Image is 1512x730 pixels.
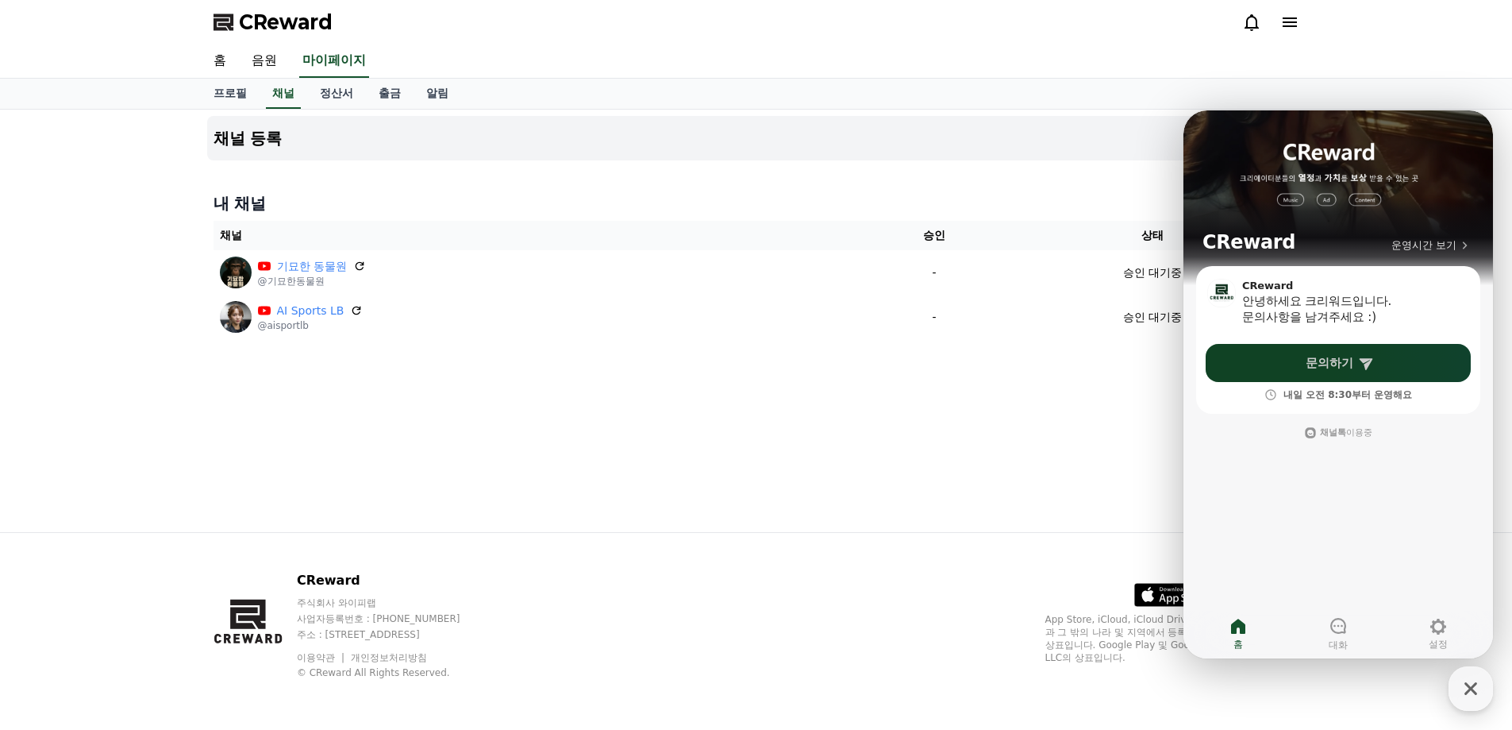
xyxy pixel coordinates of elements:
[1045,613,1299,664] p: App Store, iCloud, iCloud Drive 및 iTunes Store는 미국과 그 밖의 나라 및 지역에서 등록된 Apple Inc.의 서비스 상표입니다. Goo...
[307,79,366,109] a: 정산서
[239,10,333,35] span: CReward
[201,79,260,109] a: 프로필
[214,129,283,147] h4: 채널 등록
[214,221,864,250] th: 채널
[297,628,491,641] p: 주소 : [STREET_ADDRESS]
[207,116,1306,160] button: 채널 등록
[239,44,290,78] a: 음원
[214,192,1299,214] h4: 내 채널
[297,612,491,625] p: 사업자등록번호 : [PHONE_NUMBER]
[214,10,333,35] a: CReward
[1123,265,1182,281] p: 승인 대기중
[366,79,414,109] a: 출금
[277,258,347,275] a: 기묘한 동물원
[297,571,491,590] p: CReward
[869,265,999,281] p: -
[220,257,252,288] img: 기묘한 동물원
[297,666,491,679] p: © CReward All Rights Reserved.
[1123,309,1182,326] p: 승인 대기중
[297,652,347,663] a: 이용약관
[258,319,364,332] p: @aisportlb
[220,301,252,333] img: AI Sports LB
[1006,221,1299,250] th: 상태
[297,597,491,609] p: 주식회사 와이피랩
[863,221,1006,250] th: 승인
[201,44,239,78] a: 홈
[351,652,427,663] a: 개인정보처리방침
[277,303,344,319] a: AI Sports LB
[258,275,366,288] p: @기묘한동물원
[414,79,461,109] a: 알림
[299,44,369,78] a: 마이페이지
[266,79,301,109] a: 채널
[869,309,999,326] p: -
[1183,110,1493,659] iframe: Channel chat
